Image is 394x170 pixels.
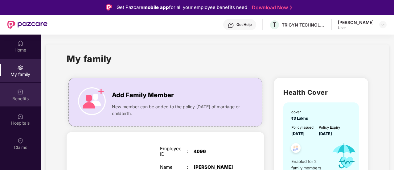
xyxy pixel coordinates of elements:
[283,87,359,97] h2: Health Cover
[67,52,112,66] h1: My family
[17,89,23,95] img: svg+xml;base64,PHN2ZyBpZD0iQmVuZWZpdHMiIHhtbG5zPSJodHRwOi8vd3d3LnczLm9yZy8yMDAwL3N2ZyIgd2lkdGg9Ij...
[17,138,23,144] img: svg+xml;base64,PHN2ZyBpZD0iQ2xhaW0iIHhtbG5zPSJodHRwOi8vd3d3LnczLm9yZy8yMDAwL3N2ZyIgd2lkdGg9IjIwIi...
[291,116,310,121] span: ₹3 Lakhs
[112,90,174,100] span: Add Family Member
[106,4,112,10] img: Logo
[187,164,194,170] div: :
[273,21,277,28] span: T
[291,109,310,115] div: cover
[187,149,194,154] div: :
[194,149,240,154] div: 4096
[319,125,340,130] div: Policy Expiry
[319,131,332,136] span: [DATE]
[117,4,247,11] div: Get Pazcare for all your employee benefits need
[17,40,23,46] img: svg+xml;base64,PHN2ZyBpZD0iSG9tZSIgeG1sbnM9Imh0dHA6Ly93d3cudzMub3JnLzIwMDAvc3ZnIiB3aWR0aD0iMjAiIG...
[338,19,374,25] div: [PERSON_NAME]
[288,141,303,156] img: svg+xml;base64,PHN2ZyB4bWxucz0iaHR0cDovL3d3dy53My5vcmcvMjAwMC9zdmciIHdpZHRoPSI0OC45NDMiIGhlaWdodD...
[194,164,240,170] div: [PERSON_NAME]
[290,4,292,11] img: Stroke
[17,64,23,71] img: svg+xml;base64,PHN2ZyB3aWR0aD0iMjAiIGhlaWdodD0iMjAiIHZpZXdCb3g9IjAgMCAyMCAyMCIgZmlsbD0ibm9uZSIgeG...
[236,22,252,27] div: Get Help
[228,22,234,28] img: svg+xml;base64,PHN2ZyBpZD0iSGVscC0zMngzMiIgeG1sbnM9Imh0dHA6Ly93d3cudzMub3JnLzIwMDAvc3ZnIiB3aWR0aD...
[160,146,187,157] div: Employee ID
[282,22,325,28] div: TRIGYN TECHNOLOGIES LIMITED
[291,125,314,130] div: Policy issued
[17,113,23,119] img: svg+xml;base64,PHN2ZyBpZD0iSG9zcGl0YWxzIiB4bWxucz0iaHR0cDovL3d3dy53My5vcmcvMjAwMC9zdmciIHdpZHRoPS...
[252,4,290,11] a: Download Now
[380,22,385,27] img: svg+xml;base64,PHN2ZyBpZD0iRHJvcGRvd24tMzJ4MzIiIHhtbG5zPSJodHRwOi8vd3d3LnczLm9yZy8yMDAwL3N2ZyIgd2...
[338,25,374,30] div: User
[291,131,305,136] span: [DATE]
[143,4,169,10] strong: mobile app
[78,87,106,115] img: icon
[160,164,187,170] div: Name
[7,21,47,29] img: New Pazcare Logo
[112,103,243,117] span: New member can be added to the policy [DATE] of marriage or childbirth.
